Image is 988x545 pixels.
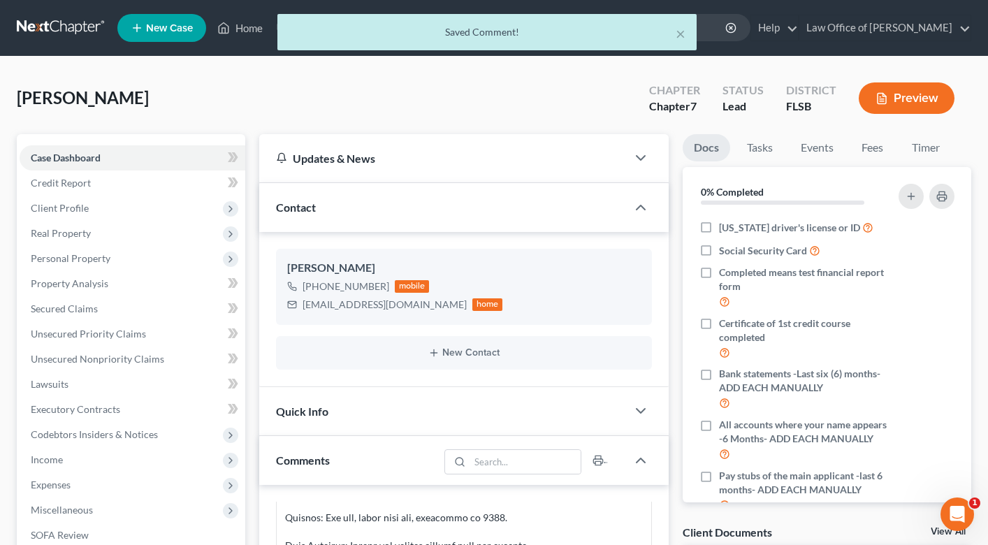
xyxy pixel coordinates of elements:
[276,201,316,214] span: Contact
[20,145,245,170] a: Case Dashboard
[901,134,951,161] a: Timer
[31,529,89,541] span: SOFA Review
[31,152,101,163] span: Case Dashboard
[790,134,845,161] a: Events
[31,378,68,390] span: Lawsuits
[722,82,764,99] div: Status
[31,453,63,465] span: Income
[31,479,71,490] span: Expenses
[719,244,807,258] span: Social Security Card
[276,405,328,418] span: Quick Info
[31,277,108,289] span: Property Analysis
[20,321,245,347] a: Unsecured Priority Claims
[676,25,685,42] button: ×
[31,403,120,415] span: Executory Contracts
[859,82,954,114] button: Preview
[20,397,245,422] a: Executory Contracts
[276,453,330,467] span: Comments
[850,134,895,161] a: Fees
[289,25,685,39] div: Saved Comment!
[722,99,764,115] div: Lead
[701,186,764,198] strong: 0% Completed
[649,82,700,99] div: Chapter
[31,252,110,264] span: Personal Property
[719,266,887,293] span: Completed means test financial report form
[31,177,91,189] span: Credit Report
[17,87,149,108] span: [PERSON_NAME]
[31,303,98,314] span: Secured Claims
[31,504,93,516] span: Miscellaneous
[395,280,430,293] div: mobile
[736,134,784,161] a: Tasks
[20,372,245,397] a: Lawsuits
[719,317,887,344] span: Certificate of 1st credit course completed
[31,227,91,239] span: Real Property
[786,82,836,99] div: District
[931,527,966,537] a: View All
[287,347,641,358] button: New Contact
[287,260,641,277] div: [PERSON_NAME]
[31,202,89,214] span: Client Profile
[719,469,887,497] span: Pay stubs of the main applicant -last 6 months- ADD EACH MANUALLY
[683,525,772,539] div: Client Documents
[303,298,467,312] div: [EMAIL_ADDRESS][DOMAIN_NAME]
[31,353,164,365] span: Unsecured Nonpriority Claims
[719,367,887,395] span: Bank statements -Last six (6) months- ADD EACH MANUALLY
[690,99,697,112] span: 7
[683,134,730,161] a: Docs
[31,328,146,340] span: Unsecured Priority Claims
[472,298,503,311] div: home
[20,271,245,296] a: Property Analysis
[786,99,836,115] div: FLSB
[276,151,610,166] div: Updates & News
[20,296,245,321] a: Secured Claims
[20,347,245,372] a: Unsecured Nonpriority Claims
[940,497,974,531] iframe: Intercom live chat
[31,428,158,440] span: Codebtors Insiders & Notices
[20,170,245,196] a: Credit Report
[969,497,980,509] span: 1
[719,221,860,235] span: [US_STATE] driver's license or ID
[303,279,389,293] div: [PHONE_NUMBER]
[649,99,700,115] div: Chapter
[719,418,887,446] span: All accounts where your name appears -6 Months- ADD EACH MANUALLY
[470,450,581,474] input: Search...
